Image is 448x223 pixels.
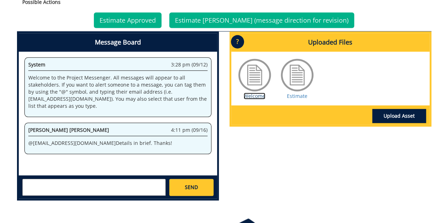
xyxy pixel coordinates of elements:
span: SEND [185,184,198,191]
textarea: messageToSend [22,179,166,196]
a: Estimate [PERSON_NAME] (message direction for revision) [169,12,354,28]
span: 3:28 pm (09/12) [171,61,208,68]
h4: Message Board [19,33,217,52]
a: SEND [169,179,213,196]
span: System [28,61,45,68]
a: Estimate [287,93,307,99]
p: @ [EMAIL_ADDRESS][DOMAIN_NAME] Details in brief. Thanks! [28,140,208,147]
h4: Uploaded Files [231,33,430,52]
a: Upload Asset [372,109,426,123]
span: [PERSON_NAME] [PERSON_NAME] [28,127,109,133]
p: ? [231,35,244,48]
a: Welcome [244,93,265,99]
a: Estimate Approved [94,12,161,28]
span: 4:11 pm (09/16) [171,127,208,134]
p: Welcome to the Project Messenger. All messages will appear to all stakeholders. If you want to al... [28,74,208,110]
